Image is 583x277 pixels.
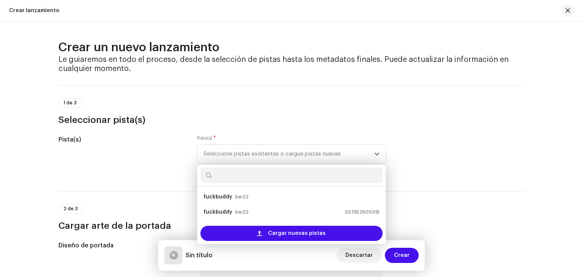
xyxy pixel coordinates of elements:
[200,189,383,205] li: fuckbuddy
[58,220,525,232] h3: Cargar arte de la portada
[374,145,380,164] div: dropdown trigger
[197,135,216,141] label: Pista(s)
[268,226,326,241] span: Cargar nuevas pistas
[345,208,380,216] small: ES75E2500315
[200,205,383,220] li: fuckbuddy
[385,248,419,263] button: Crear
[235,193,249,201] small: bei22
[58,55,525,73] h4: Le guiaremos en todo el proceso, desde la selección de pistas hasta los metadatos finales. Puede ...
[336,248,382,263] button: Descartar
[203,145,374,164] span: Seleccione pistas existentes o cargue pistas nuevas
[394,248,410,263] span: Crear
[203,191,232,203] strong: fuckbuddy
[58,40,525,55] h2: Crear un nuevo lanzamiento
[345,248,373,263] span: Descartar
[235,208,249,216] small: bei22
[58,114,525,126] h3: Seleccionar pista(s)
[203,206,232,218] strong: fuckbuddy
[58,241,185,250] h5: Diseño de portada
[197,186,386,223] ul: Option List
[186,251,213,260] h5: Sin título
[58,135,185,144] h5: Pista(s)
